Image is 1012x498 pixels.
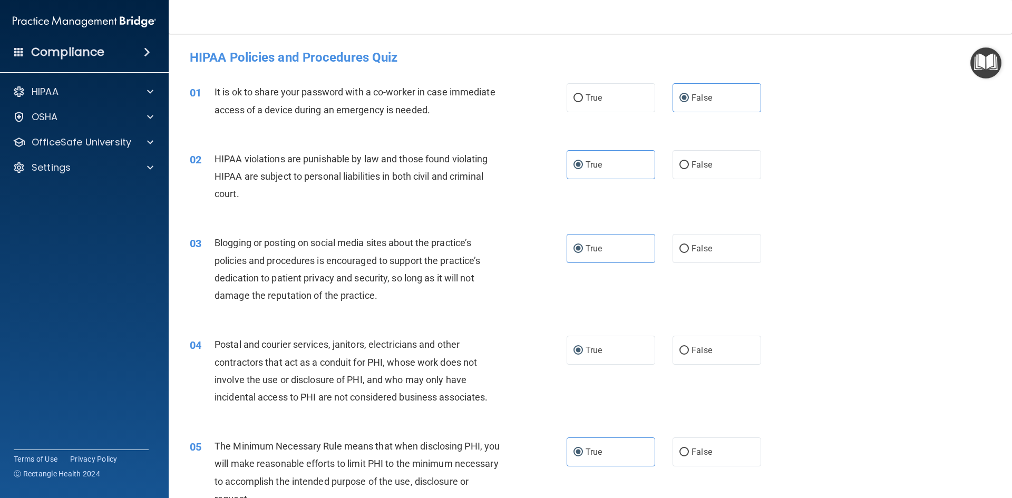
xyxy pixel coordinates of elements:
span: Ⓒ Rectangle Health 2024 [14,468,100,479]
input: False [679,448,689,456]
span: Postal and courier services, janitors, electricians and other contractors that act as a conduit f... [215,339,488,403]
input: False [679,245,689,253]
p: Settings [32,161,71,174]
span: False [692,93,712,103]
span: False [692,160,712,170]
input: True [573,94,583,102]
button: Open Resource Center [970,47,1001,79]
span: False [692,345,712,355]
h4: Compliance [31,45,104,60]
span: False [692,447,712,457]
span: False [692,243,712,253]
span: True [586,93,602,103]
p: OSHA [32,111,58,123]
span: 02 [190,153,201,166]
a: HIPAA [13,85,153,98]
input: False [679,94,689,102]
a: Privacy Policy [70,454,118,464]
h4: HIPAA Policies and Procedures Quiz [190,51,991,64]
input: True [573,245,583,253]
img: PMB logo [13,11,156,32]
span: 04 [190,339,201,351]
span: HIPAA violations are punishable by law and those found violating HIPAA are subject to personal li... [215,153,488,199]
input: False [679,347,689,355]
iframe: Drift Widget Chat Controller [959,425,999,465]
input: True [573,448,583,456]
span: True [586,160,602,170]
span: True [586,243,602,253]
span: 03 [190,237,201,250]
input: True [573,161,583,169]
span: It is ok to share your password with a co-worker in case immediate access of a device during an e... [215,86,495,115]
p: HIPAA [32,85,59,98]
a: OSHA [13,111,153,123]
p: OfficeSafe University [32,136,131,149]
a: Settings [13,161,153,174]
a: Terms of Use [14,454,57,464]
input: False [679,161,689,169]
span: True [586,447,602,457]
a: OfficeSafe University [13,136,153,149]
input: True [573,347,583,355]
span: True [586,345,602,355]
span: 05 [190,441,201,453]
span: 01 [190,86,201,99]
span: Blogging or posting on social media sites about the practice’s policies and procedures is encoura... [215,237,480,301]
